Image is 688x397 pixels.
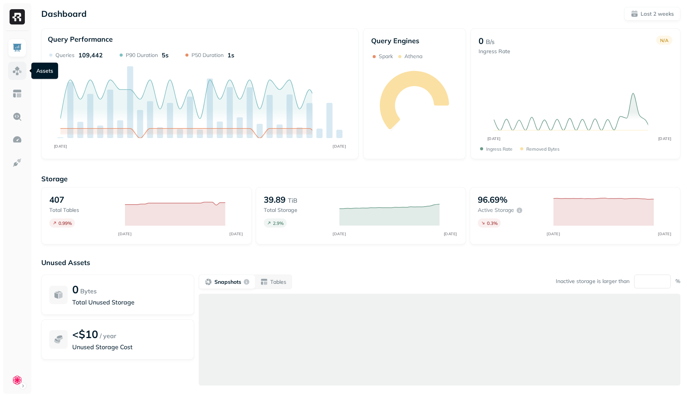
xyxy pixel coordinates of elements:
img: Dashboard [12,43,22,53]
p: TiB [288,196,297,205]
p: % [675,278,680,285]
img: Clue [12,375,23,386]
p: Removed bytes [526,146,560,152]
button: Last 2 weeks [624,7,680,21]
p: 407 [49,194,64,205]
p: 2.9 % [273,220,284,226]
img: Ryft [10,9,25,24]
tspan: [DATE] [444,231,457,236]
p: 0.99 % [58,220,72,226]
p: Query Performance [48,35,113,44]
p: Total storage [264,207,332,214]
p: Total tables [49,207,117,214]
p: 0.3 % [487,220,498,226]
p: Total Unused Storage [72,298,186,307]
p: B/s [486,37,495,46]
tspan: [DATE] [333,144,346,149]
p: Spark [379,53,393,60]
img: Query Explorer [12,112,22,122]
p: Unused Storage Cost [72,342,186,351]
p: 5s [162,51,169,59]
img: Integrations [12,158,22,168]
img: Asset Explorer [12,89,22,99]
p: Dashboard [41,8,87,19]
p: 39.89 [264,194,286,205]
tspan: [DATE] [658,136,671,141]
p: 0 [72,283,79,296]
p: Ingress Rate [479,48,510,55]
tspan: [DATE] [118,231,132,236]
p: N/A [660,37,669,43]
p: 1s [227,51,234,59]
img: Assets [12,66,22,76]
p: 109,442 [78,51,103,59]
div: Assets [31,63,58,79]
p: P90 Duration [126,52,158,59]
tspan: [DATE] [54,144,67,149]
p: Last 2 weeks [641,10,674,18]
tspan: [DATE] [229,231,243,236]
p: Queries [55,52,75,59]
p: Athena [404,53,422,60]
p: Tables [270,278,286,286]
p: 0 [479,36,484,46]
tspan: [DATE] [487,136,500,141]
p: P50 Duration [191,52,224,59]
p: Inactive storage is larger than [556,278,630,285]
p: / year [100,331,116,340]
p: Active storage [478,207,514,214]
p: Snapshots [214,278,241,286]
p: 96.69% [478,194,508,205]
tspan: [DATE] [333,231,346,236]
p: Unused Assets [41,258,680,267]
tspan: [DATE] [547,231,560,236]
p: Query Engines [371,36,458,45]
tspan: [DATE] [658,231,672,236]
p: Ingress Rate [486,146,513,152]
img: Optimization [12,135,22,145]
p: Bytes [80,286,97,296]
p: <$10 [72,327,98,341]
p: Storage [41,174,680,183]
